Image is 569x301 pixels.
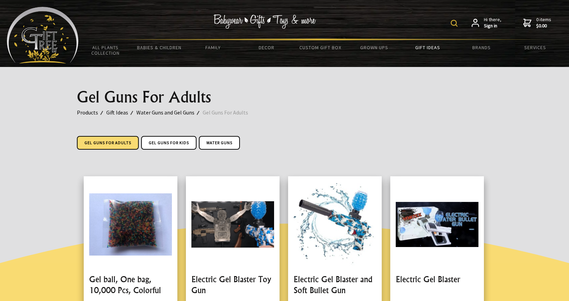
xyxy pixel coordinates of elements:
img: Babywear - Gifts - Toys & more [214,14,316,29]
a: Products [77,108,106,117]
a: All Plants Collection [79,40,132,60]
a: Decor [240,40,294,55]
a: Gel Guns For Adults [203,108,256,117]
img: Babyware - Gifts - Toys and more... [7,7,79,64]
img: product search [451,20,458,27]
a: Gift Ideas [401,40,455,55]
strong: Sign in [484,23,501,29]
a: Babies & Children [132,40,186,55]
a: Water Guns [199,136,240,150]
a: Grown Ups [347,40,401,55]
a: Water Guns and Gel Guns [136,108,203,117]
strong: $0.00 [536,23,551,29]
a: Family [186,40,240,55]
a: Gel Guns For Adults [77,136,139,150]
a: Gift Ideas [106,108,136,117]
h1: Gel Guns For Adults [77,89,492,105]
span: 0 items [536,16,551,29]
a: Brands [455,40,509,55]
a: Services [509,40,562,55]
a: Gel Guns For Kids [141,136,197,150]
a: Hi there,Sign in [472,17,501,29]
a: Custom Gift Box [294,40,347,55]
a: 0 items$0.00 [523,17,551,29]
span: Hi there, [484,17,501,29]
